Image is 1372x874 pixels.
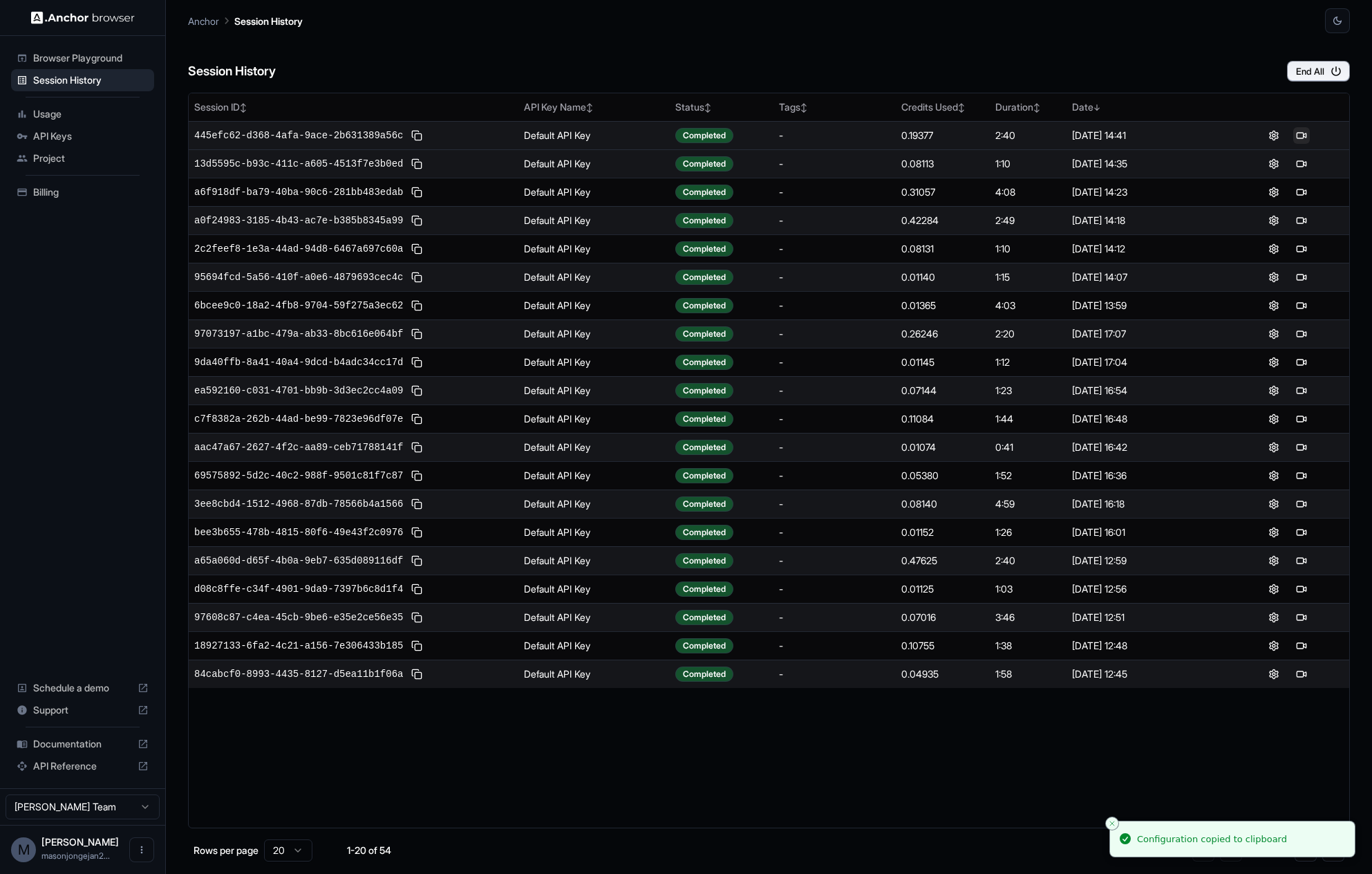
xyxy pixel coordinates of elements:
span: a6f918df-ba79-40ba-90c6-281bb483edab [194,185,403,199]
div: [DATE] 14:23 [1072,185,1221,199]
span: c7f8382a-262b-44ad-be99-7823e96df07e [194,412,403,426]
td: Default API Key [518,631,669,660]
td: Default API Key [518,348,669,376]
div: Status [675,100,768,114]
div: 1:38 [995,639,1060,653]
div: 1:10 [995,242,1060,256]
p: Session History [234,14,303,28]
span: masonjongejan2601@gmail.com [41,850,110,861]
div: [DATE] 16:48 [1072,412,1221,426]
span: a0f24983-3185-4b43-ac7e-b385b8345a99 [194,214,403,227]
div: 0.31057 [901,185,984,199]
div: [DATE] 14:12 [1072,242,1221,256]
span: 3ee8cbd4-1512-4968-87db-78566b4a1566 [194,497,403,511]
img: Anchor Logo [31,11,135,24]
div: [DATE] 14:07 [1072,270,1221,284]
div: [DATE] 12:59 [1072,554,1221,568]
span: 9da40ffb-8a41-40a4-9dcd-b4adc34cc17d [194,355,403,369]
div: 0.01125 [901,582,984,596]
div: 0.01140 [901,270,984,284]
td: Default API Key [518,575,669,603]
div: 0.04935 [901,667,984,681]
td: Default API Key [518,546,669,575]
div: 0.26246 [901,327,984,341]
span: 13d5595c-b93c-411c-a605-4513f7e3b0ed [194,157,403,171]
div: 3:46 [995,611,1060,624]
td: Default API Key [518,149,669,178]
div: [DATE] 12:48 [1072,639,1221,653]
div: - [779,384,890,398]
div: Completed [675,128,733,143]
div: Documentation [11,733,154,755]
span: ↕ [958,102,965,113]
div: 0.42284 [901,214,984,227]
div: Completed [675,326,733,342]
td: Default API Key [518,206,669,234]
div: - [779,355,890,369]
div: Schedule a demo [11,677,154,699]
div: 4:03 [995,299,1060,313]
span: Usage [33,107,149,121]
button: Close toast [1105,817,1119,830]
div: Completed [675,355,733,370]
div: Completed [675,638,733,653]
div: - [779,667,890,681]
div: Completed [675,411,733,427]
div: API Key Name [524,100,664,114]
div: Duration [995,100,1060,114]
p: Anchor [188,14,219,28]
div: 1:03 [995,582,1060,596]
div: [DATE] 14:41 [1072,129,1221,142]
div: 1:15 [995,270,1060,284]
div: 0:41 [995,440,1060,454]
td: Default API Key [518,518,669,546]
td: Default API Key [518,433,669,461]
span: Mason Jongejan [41,836,119,848]
div: [DATE] 14:18 [1072,214,1221,227]
div: Completed [675,610,733,625]
div: Completed [675,241,733,257]
td: Default API Key [518,660,669,688]
span: 84cabcf0-8993-4435-8127-d5ea11b1f06a [194,667,403,681]
div: 0.19377 [901,129,984,142]
div: 0.07144 [901,384,984,398]
div: [DATE] 12:51 [1072,611,1221,624]
span: 97608c87-c4ea-45cb-9be6-e35e2ce56e35 [194,611,403,624]
span: API Reference [33,759,132,773]
span: 69575892-5d2c-40c2-988f-9501c81f7c87 [194,469,403,483]
span: Billing [33,185,149,199]
div: - [779,214,890,227]
td: Default API Key [518,461,669,490]
span: 2c2feef8-1e3a-44ad-94d8-6467a697c60a [194,242,403,256]
div: Session ID [194,100,513,114]
div: 0.10755 [901,639,984,653]
h6: Session History [188,62,276,82]
p: Rows per page [194,844,259,857]
td: Default API Key [518,405,669,433]
button: End All [1287,61,1350,82]
div: 1-20 of 54 [335,844,404,857]
span: Documentation [33,737,132,751]
div: Completed [675,468,733,483]
td: Default API Key [518,376,669,405]
div: 1:52 [995,469,1060,483]
div: - [779,299,890,313]
span: ↕ [240,102,247,113]
div: Date [1072,100,1221,114]
div: Completed [675,582,733,597]
div: - [779,526,890,539]
span: Project [33,151,149,165]
span: Session History [33,73,149,87]
div: 2:40 [995,554,1060,568]
div: 4:59 [995,497,1060,511]
div: 4:08 [995,185,1060,199]
span: 18927133-6fa2-4c21-a156-7e306433b185 [194,639,403,653]
span: ↕ [704,102,711,113]
div: 0.08140 [901,497,984,511]
div: Completed [675,667,733,682]
div: - [779,497,890,511]
div: 0.01152 [901,526,984,539]
div: - [779,185,890,199]
div: [DATE] 14:35 [1072,157,1221,171]
span: Support [33,703,132,717]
